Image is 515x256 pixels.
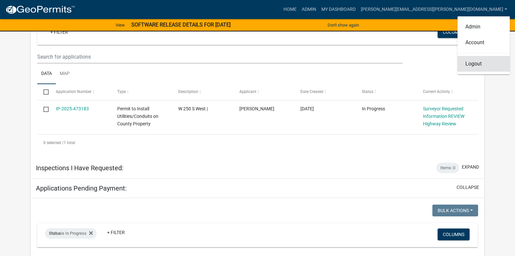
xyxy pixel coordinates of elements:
[458,56,510,72] a: Logout
[358,3,510,16] a: [PERSON_NAME][EMAIL_ADDRESS][PERSON_NAME][DOMAIN_NAME]
[294,84,355,100] datatable-header-cell: Date Created
[300,89,323,94] span: Date Created
[300,106,314,111] span: 09/03/2025
[319,3,358,16] a: My Dashboard
[111,84,172,100] datatable-header-cell: Type
[299,3,319,16] a: Admin
[36,184,127,192] h5: Applications Pending Payment:
[43,140,64,145] span: 0 selected /
[56,64,73,84] a: Map
[36,164,123,172] h5: Inspections I Have Requested:
[37,50,403,64] input: Search for applications
[423,121,456,126] a: Highway Review
[178,89,198,94] span: Description
[56,89,91,94] span: Application Number
[178,106,208,111] span: W 250 S West |
[50,84,111,100] datatable-header-cell: Application Number
[458,35,510,50] a: Account
[362,106,385,111] span: In Progress
[37,135,478,151] div: 1 total
[49,231,61,236] span: Status
[423,106,464,119] a: Surveyor Requested Information REVIEW
[432,205,478,216] button: Bulk Actions
[462,164,479,171] button: expand
[438,26,470,38] button: Columns
[239,106,274,111] span: Justin Suhre
[113,20,127,30] a: View
[45,26,73,38] a: + Filter
[281,3,299,16] a: Home
[436,163,459,173] div: Items: 0
[37,84,50,100] datatable-header-cell: Select
[117,106,158,126] span: Permit to Install Utilities/Conduits on County Property
[37,64,56,84] a: Data
[362,89,373,94] span: Status
[45,228,97,239] div: is In Progress
[131,22,231,28] strong: SOFTWARE RELEASE DETAILS FOR [DATE]
[458,19,510,35] a: Admin
[458,16,510,74] div: [PERSON_NAME][EMAIL_ADDRESS][PERSON_NAME][DOMAIN_NAME]
[239,89,256,94] span: Applicant
[325,20,362,30] button: Don't show again
[457,184,479,191] button: collapse
[102,227,130,238] a: + Filter
[438,229,470,240] button: Columns
[417,84,478,100] datatable-header-cell: Current Activity
[355,84,416,100] datatable-header-cell: Status
[172,84,233,100] datatable-header-cell: Description
[117,89,126,94] span: Type
[56,106,89,111] a: IP-2025-473183
[423,89,450,94] span: Current Activity
[233,84,294,100] datatable-header-cell: Applicant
